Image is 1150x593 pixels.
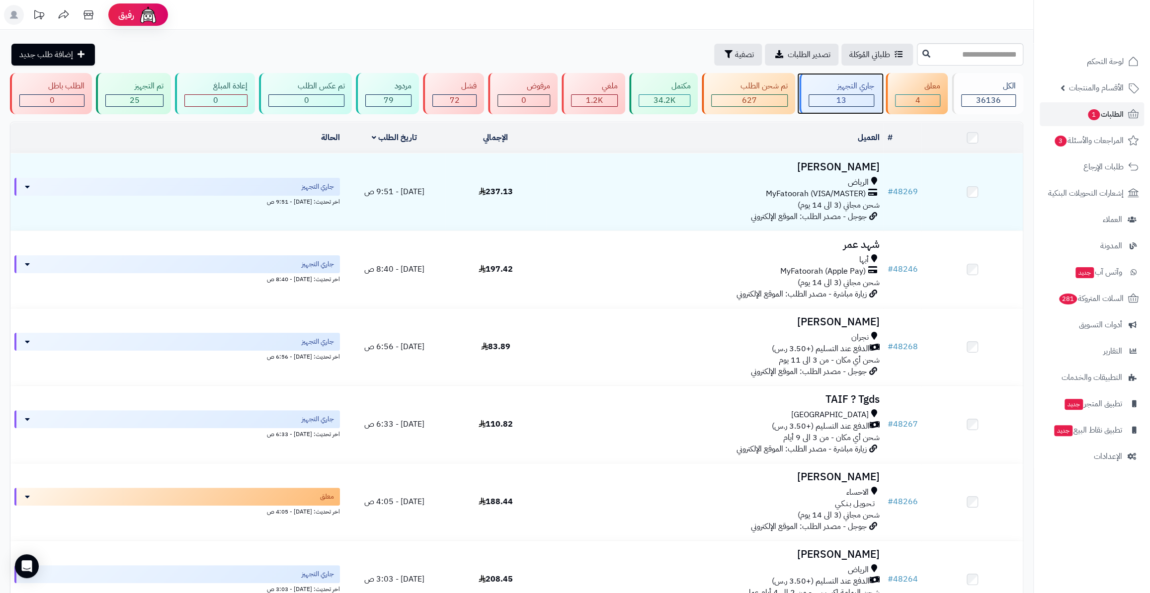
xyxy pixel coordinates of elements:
[550,471,879,483] h3: [PERSON_NAME]
[639,80,690,92] div: مكتمل
[1048,186,1124,200] span: إشعارات التحويلات البنكية
[302,414,334,424] span: جاري التجهيز
[364,573,424,585] span: [DATE] - 3:03 ص
[1062,371,1122,384] span: التطبيقات والخدمات
[1065,399,1083,410] span: جديد
[384,94,394,106] span: 79
[321,132,340,144] a: الحالة
[8,73,94,114] a: الطلب باطل 0
[887,418,893,430] span: #
[1040,181,1144,205] a: إشعارات التحويلات البنكية
[1083,160,1124,174] span: طلبات الإرجاع
[778,354,879,366] span: شحن أي مكان - من 3 الى 11 يوم
[479,186,513,198] span: 237.13
[550,549,879,560] h3: [PERSON_NAME]
[213,94,218,106] span: 0
[750,211,866,222] span: جوجل - مصدر الطلب: الموقع الإلكتروني
[302,259,334,269] span: جاري التجهيز
[479,496,513,508] span: 188.44
[365,80,411,92] div: مردود
[887,418,917,430] a: #48267
[1075,267,1094,278] span: جديد
[105,80,163,92] div: تم التجهيز
[1082,12,1141,33] img: logo-2.png
[550,239,879,250] h3: شهد عمر
[364,263,424,275] span: [DATE] - 8:40 ص
[887,496,917,508] a: #48266
[851,332,868,343] span: نجران
[1069,81,1124,95] span: الأقسام والمنتجات
[887,186,893,198] span: #
[433,95,476,106] div: 72
[765,44,838,66] a: تصدير الطلبات
[797,199,879,211] span: شحن مجاني (3 الى 14 يوم)
[571,80,618,92] div: ملغي
[915,94,920,106] span: 4
[711,80,787,92] div: تم شحن الطلب
[364,418,424,430] span: [DATE] - 6:33 ص
[1087,109,1100,121] span: 1
[1103,344,1122,358] span: التقارير
[304,94,309,106] span: 0
[791,409,868,421] span: [GEOGRAPHIC_DATA]
[421,73,486,114] a: فشل 72
[320,492,334,502] span: معلق
[639,95,690,106] div: 34157
[94,73,172,114] a: تم التجهيز 25
[797,277,879,289] span: شحن مجاني (3 الى 14 يوم)
[1040,234,1144,258] a: المدونة
[1040,392,1144,416] a: تطبيق المتجرجديد
[173,73,257,114] a: إعادة المبلغ 0
[302,182,334,192] span: جاري التجهيز
[895,80,940,92] div: معلق
[1094,449,1122,463] span: الإعدادات
[479,263,513,275] span: 197.42
[138,5,158,25] img: ai-face.png
[257,73,354,114] a: تم عكس الطلب 0
[841,44,913,66] a: طلباتي المُوكلة
[1087,55,1124,69] span: لوحة التحكم
[118,9,134,21] span: رفيق
[366,95,411,106] div: 79
[887,573,893,585] span: #
[750,520,866,532] span: جوجل - مصدر الطلب: الموقع الإلكتروني
[783,432,879,444] span: شحن أي مكان - من 3 الى 9 أيام
[14,428,340,439] div: اخر تحديث: [DATE] - 6:33 ص
[479,418,513,430] span: 110.82
[481,341,510,353] span: 83.89
[498,95,549,106] div: 0
[106,95,163,106] div: 25
[364,186,424,198] span: [DATE] - 9:51 ص
[269,95,344,106] div: 0
[884,73,949,114] a: معلق 4
[1064,397,1122,411] span: تطبيق المتجر
[11,44,95,66] a: إضافة طلب جديد
[1074,265,1122,279] span: وآتس آب
[14,506,340,516] div: اخر تحديث: [DATE] - 4:05 ص
[1040,445,1144,468] a: الإعدادات
[857,132,879,144] a: العميل
[735,49,754,61] span: تصفية
[130,94,140,106] span: 25
[849,49,890,61] span: طلباتي المُوكلة
[1040,208,1144,231] a: العملاء
[497,80,550,92] div: مرفوض
[486,73,559,114] a: مرفوض 0
[560,73,627,114] a: ملغي 1.2K
[550,161,879,173] h3: [PERSON_NAME]
[834,498,874,510] span: تـحـويـل بـنـكـي
[1087,107,1124,121] span: الطلبات
[302,337,334,347] span: جاري التجهيز
[1040,418,1144,442] a: تطبيق نقاط البيعجديد
[268,80,344,92] div: تم عكس الطلب
[1040,102,1144,126] a: الطلبات1
[26,5,51,27] a: تحديثات المنصة
[1054,135,1067,147] span: 3
[14,196,340,206] div: اخر تحديث: [DATE] - 9:51 ص
[521,94,526,106] span: 0
[14,351,340,361] div: اخر تحديث: [DATE] - 6:56 ص
[20,95,84,106] div: 0
[19,49,73,61] span: إضافة طلب جديد
[1053,423,1122,437] span: تطبيق نقاط البيع
[184,80,247,92] div: إعادة المبلغ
